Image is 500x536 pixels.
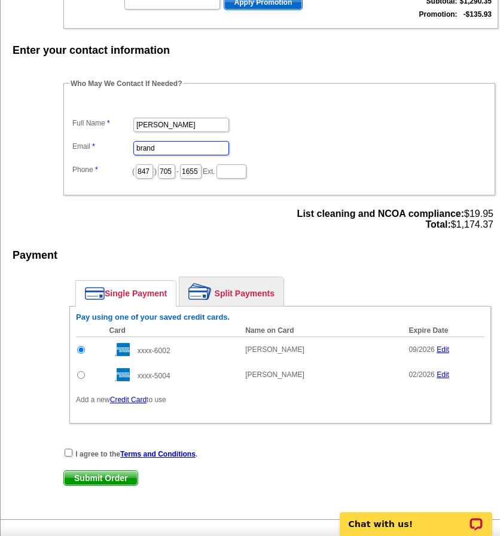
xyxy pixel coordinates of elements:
[297,209,493,230] span: $19.95 $1,174.37
[245,345,304,354] span: [PERSON_NAME]
[64,471,138,485] span: Submit Order
[109,343,130,356] img: amex.gif
[76,394,484,405] p: Add a new to use
[69,161,489,180] dd: ( ) - Ext.
[13,247,57,264] div: Payment
[464,10,492,19] strong: -$135.93
[103,324,240,337] th: Card
[437,345,449,354] a: Edit
[76,313,484,322] h6: Pay using one of your saved credit cards.
[403,324,484,337] th: Expire Date
[75,450,197,458] strong: I agree to the .
[76,281,176,306] a: Single Payment
[297,209,464,219] strong: List cleaning and NCOA compliance:
[188,283,212,300] img: split-payment.png
[85,287,105,300] img: single-payment.png
[138,347,170,355] span: xxxx-6002
[109,368,130,381] img: amex.gif
[13,42,170,59] div: Enter your contact information
[179,277,283,306] a: Split Payments
[408,345,434,354] span: 09/2026
[437,370,449,379] a: Edit
[332,498,500,536] iframe: LiveChat chat widget
[72,118,132,128] label: Full Name
[69,78,183,89] legend: Who May We Contact If Needed?
[120,450,196,458] a: Terms and Conditions
[72,141,132,152] label: Email
[425,219,450,229] strong: Total:
[239,324,403,337] th: Name on Card
[110,396,147,404] a: Credit Card
[245,370,304,379] span: [PERSON_NAME]
[408,370,434,379] span: 02/2026
[72,164,132,175] label: Phone
[419,10,458,19] strong: Promotion:
[138,372,170,380] span: xxxx-5004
